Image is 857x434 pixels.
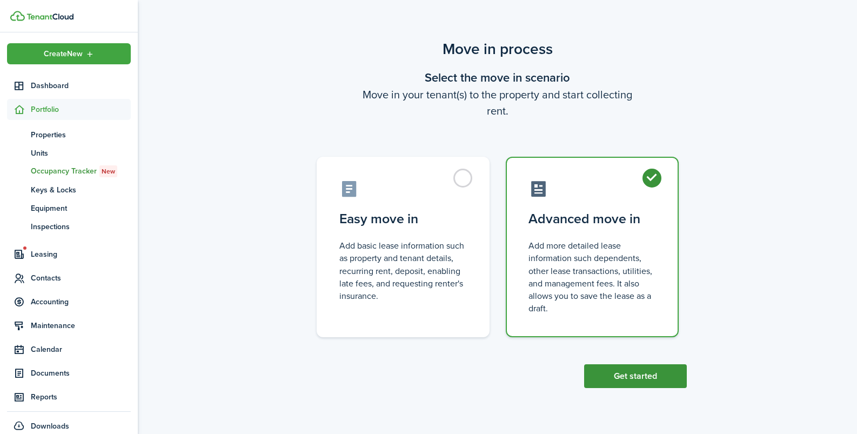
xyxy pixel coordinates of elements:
[528,239,656,315] control-radio-card-description: Add more detailed lease information such dependents, other lease transactions, utilities, and man...
[339,239,467,302] control-radio-card-description: Add basic lease information such as property and tenant details, recurring rent, deposit, enablin...
[309,38,687,61] scenario-title: Move in process
[309,86,687,119] wizard-step-header-description: Move in your tenant(s) to the property and start collecting rent.
[7,43,131,64] button: Open menu
[528,209,656,229] control-radio-card-title: Advanced move in
[26,14,73,20] img: TenantCloud
[31,368,131,379] span: Documents
[31,420,69,432] span: Downloads
[7,144,131,162] a: Units
[31,104,131,115] span: Portfolio
[31,184,131,196] span: Keys & Locks
[31,165,131,177] span: Occupancy Tracker
[31,129,131,141] span: Properties
[7,199,131,217] a: Equipment
[44,50,83,58] span: Create New
[31,80,131,91] span: Dashboard
[339,209,467,229] control-radio-card-title: Easy move in
[31,221,131,232] span: Inspections
[7,125,131,144] a: Properties
[31,203,131,214] span: Equipment
[31,272,131,284] span: Contacts
[31,391,131,403] span: Reports
[31,148,131,159] span: Units
[31,249,131,260] span: Leasing
[31,344,131,355] span: Calendar
[102,166,115,176] span: New
[7,181,131,199] a: Keys & Locks
[31,296,131,308] span: Accounting
[31,320,131,331] span: Maintenance
[584,364,687,388] button: Get started
[7,162,131,181] a: Occupancy TrackerNew
[7,217,131,236] a: Inspections
[309,69,687,86] wizard-step-header-title: Select the move in scenario
[7,386,131,408] a: Reports
[10,11,25,21] img: TenantCloud
[7,75,131,96] a: Dashboard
